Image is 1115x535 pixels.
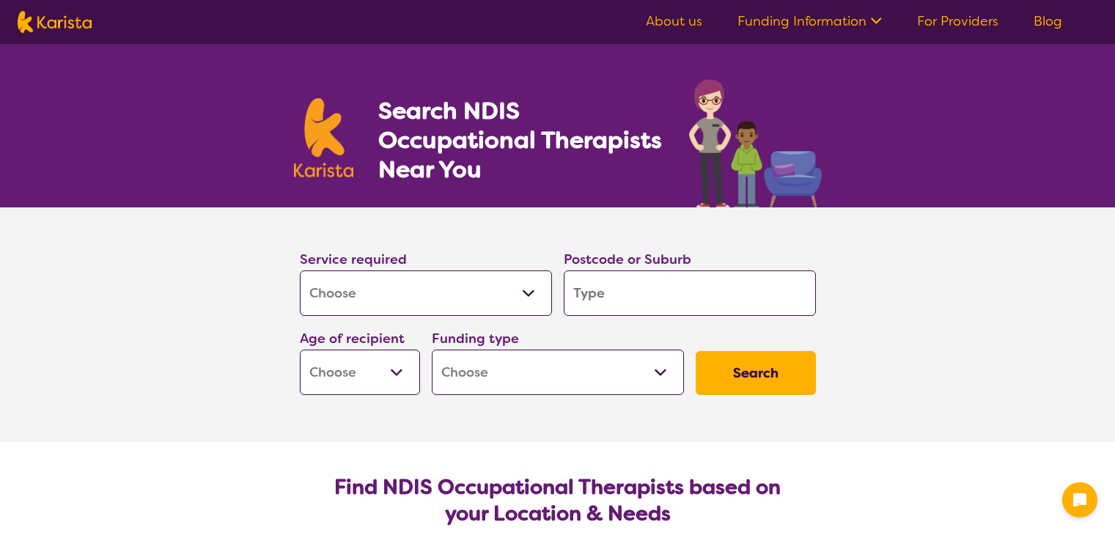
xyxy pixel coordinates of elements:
[432,330,519,347] label: Funding type
[689,79,822,207] img: occupational-therapy
[378,96,663,184] h1: Search NDIS Occupational Therapists Near You
[18,11,92,33] img: Karista logo
[294,98,354,177] img: Karista logo
[312,474,804,527] h2: Find NDIS Occupational Therapists based on your Location & Needs
[564,270,816,316] input: Type
[917,12,998,30] a: For Providers
[300,251,407,268] label: Service required
[1034,12,1062,30] a: Blog
[646,12,702,30] a: About us
[564,251,691,268] label: Postcode or Suburb
[696,351,816,395] button: Search
[300,330,405,347] label: Age of recipient
[737,12,882,30] a: Funding Information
